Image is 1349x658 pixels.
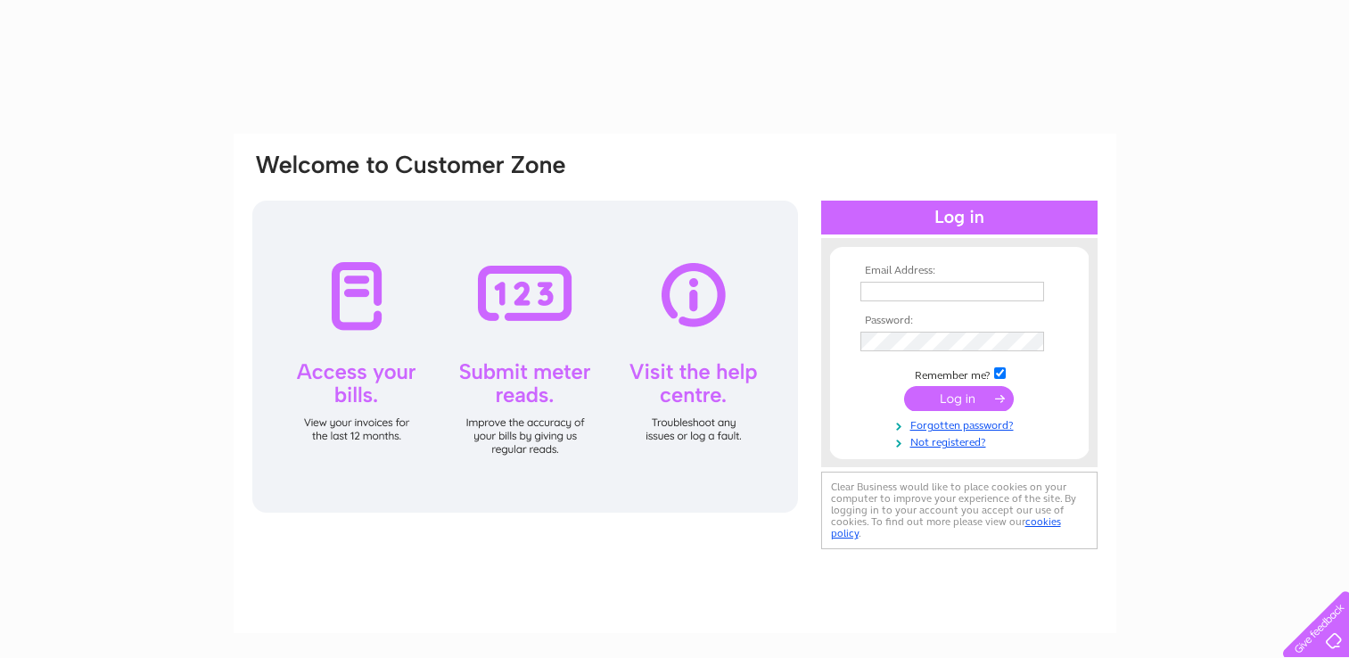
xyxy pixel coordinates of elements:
th: Password: [856,315,1063,327]
a: Not registered? [860,432,1063,449]
th: Email Address: [856,265,1063,277]
div: Clear Business would like to place cookies on your computer to improve your experience of the sit... [821,472,1098,549]
a: cookies policy [831,515,1061,539]
input: Submit [904,386,1014,411]
td: Remember me? [856,365,1063,382]
a: Forgotten password? [860,415,1063,432]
